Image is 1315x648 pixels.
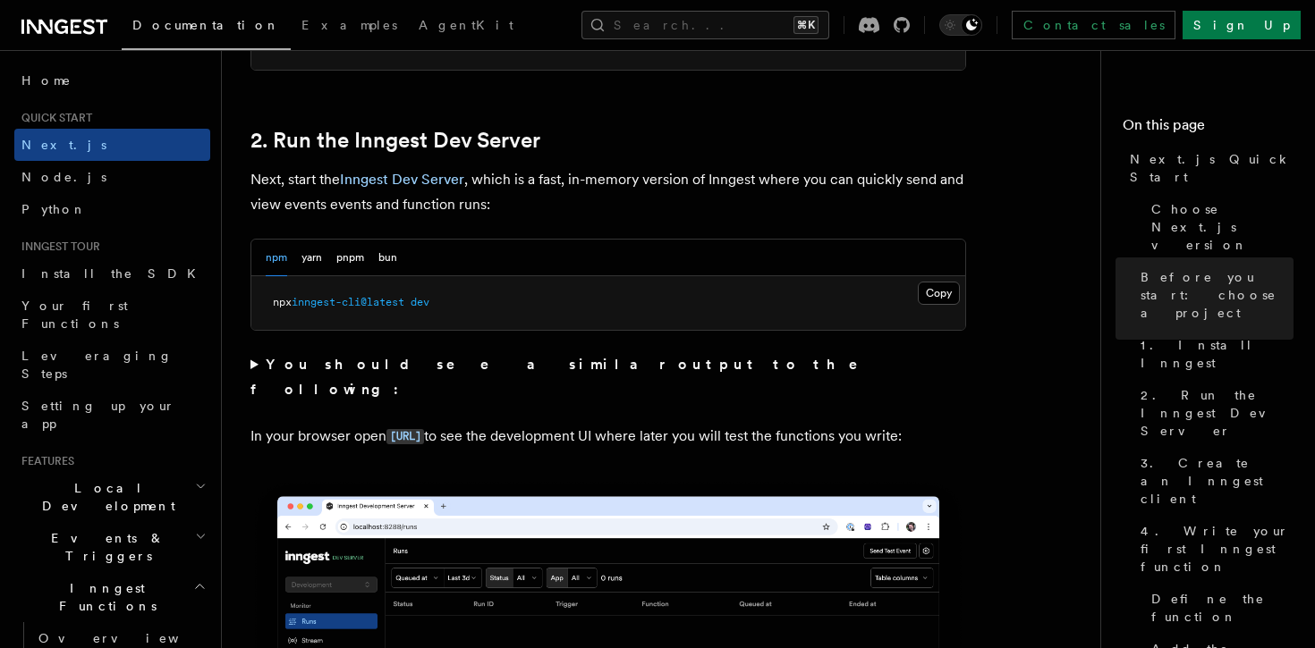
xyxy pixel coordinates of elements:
[21,170,106,184] span: Node.js
[386,427,424,444] a: [URL]
[1133,379,1294,447] a: 2. Run the Inngest Dev Server
[336,240,364,276] button: pnpm
[1133,261,1294,329] a: Before you start: choose a project
[378,240,397,276] button: bun
[250,424,966,450] p: In your browser open to see the development UI where later you will test the functions you write:
[21,399,175,431] span: Setting up your app
[21,138,106,152] span: Next.js
[1133,329,1294,379] a: 1. Install Inngest
[939,14,982,36] button: Toggle dark mode
[14,129,210,161] a: Next.js
[250,352,966,402] summary: You should see a similar output to the following:
[340,171,464,188] a: Inngest Dev Server
[1123,143,1294,193] a: Next.js Quick Start
[386,429,424,444] code: [URL]
[14,161,210,193] a: Node.js
[301,18,397,32] span: Examples
[14,472,210,522] button: Local Development
[411,296,429,308] span: dev
[1183,11,1301,39] a: Sign Up
[1133,447,1294,515] a: 3. Create an Inngest client
[1144,583,1294,633] a: Define the function
[250,128,540,153] a: 2. Run the Inngest Dev Server
[1141,336,1294,372] span: 1. Install Inngest
[292,296,404,308] span: inngest-cli@latest
[581,11,829,39] button: Search...⌘K
[14,529,195,565] span: Events & Triggers
[408,5,524,48] a: AgentKit
[14,479,195,515] span: Local Development
[419,18,513,32] span: AgentKit
[250,167,966,217] p: Next, start the , which is a fast, in-memory version of Inngest where you can quickly send and vi...
[301,240,322,276] button: yarn
[14,111,92,125] span: Quick start
[1141,268,1294,322] span: Before you start: choose a project
[122,5,291,50] a: Documentation
[250,356,883,398] strong: You should see a similar output to the following:
[1151,590,1294,626] span: Define the function
[14,64,210,97] a: Home
[14,454,74,468] span: Features
[1133,515,1294,583] a: 4. Write your first Inngest function
[14,257,210,290] a: Install the SDK
[1144,193,1294,261] a: Choose Next.js version
[21,299,128,331] span: Your first Functions
[14,340,210,390] a: Leveraging Steps
[1012,11,1175,39] a: Contact sales
[21,72,72,89] span: Home
[14,240,100,254] span: Inngest tour
[1141,386,1294,440] span: 2. Run the Inngest Dev Server
[132,18,280,32] span: Documentation
[21,349,173,381] span: Leveraging Steps
[273,296,292,308] span: npx
[14,579,193,615] span: Inngest Functions
[1151,200,1294,254] span: Choose Next.js version
[1123,114,1294,143] h4: On this page
[1141,454,1294,508] span: 3. Create an Inngest client
[14,290,210,340] a: Your first Functions
[38,631,223,645] span: Overview
[14,390,210,440] a: Setting up your app
[1141,522,1294,576] span: 4. Write your first Inngest function
[266,240,287,276] button: npm
[21,202,87,216] span: Python
[291,5,408,48] a: Examples
[14,572,210,622] button: Inngest Functions
[14,193,210,225] a: Python
[793,16,819,34] kbd: ⌘K
[14,522,210,572] button: Events & Triggers
[918,282,960,305] button: Copy
[1130,150,1294,186] span: Next.js Quick Start
[21,266,207,281] span: Install the SDK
